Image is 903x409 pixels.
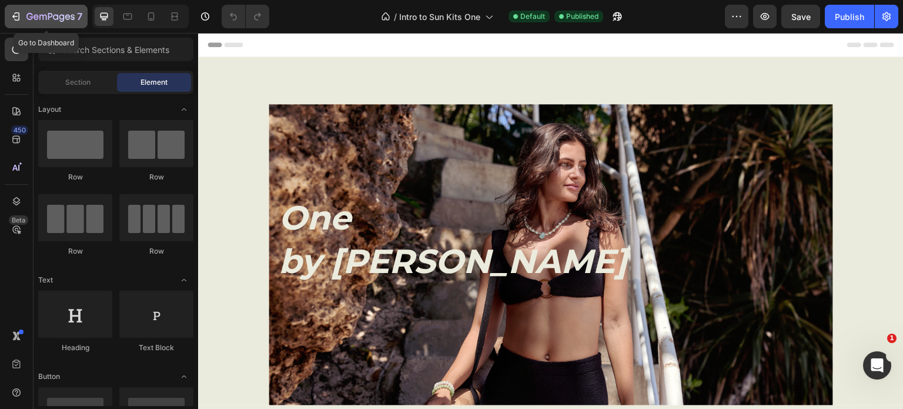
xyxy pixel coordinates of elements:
span: Intro to Sun Kits One [399,11,480,23]
span: / [394,11,397,23]
button: Publish [825,5,874,28]
button: Save [781,5,820,28]
span: Button [38,371,60,382]
span: Toggle open [175,100,193,119]
div: 450 [11,125,28,135]
div: Publish [835,11,864,23]
span: Toggle open [175,271,193,290]
span: Published [566,11,598,22]
span: 1 [887,334,897,343]
div: Heading [38,343,112,353]
div: Beta [9,215,28,225]
span: Text [38,275,53,285]
button: 7 [5,5,88,28]
span: Save [791,12,811,22]
span: Section [65,77,91,88]
div: Row [38,246,112,257]
div: Undo/Redo [222,5,269,28]
div: Row [119,172,193,182]
span: Element [141,77,168,88]
div: Text Block [119,343,193,353]
span: Toggle open [175,367,193,386]
iframe: Intercom live chat [863,351,891,380]
span: Layout [38,104,61,115]
input: Search Sections & Elements [38,38,193,61]
div: Row [119,246,193,257]
iframe: Design area [198,33,903,409]
span: Default [520,11,545,22]
p: 7 [77,9,82,24]
div: Row [38,172,112,182]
